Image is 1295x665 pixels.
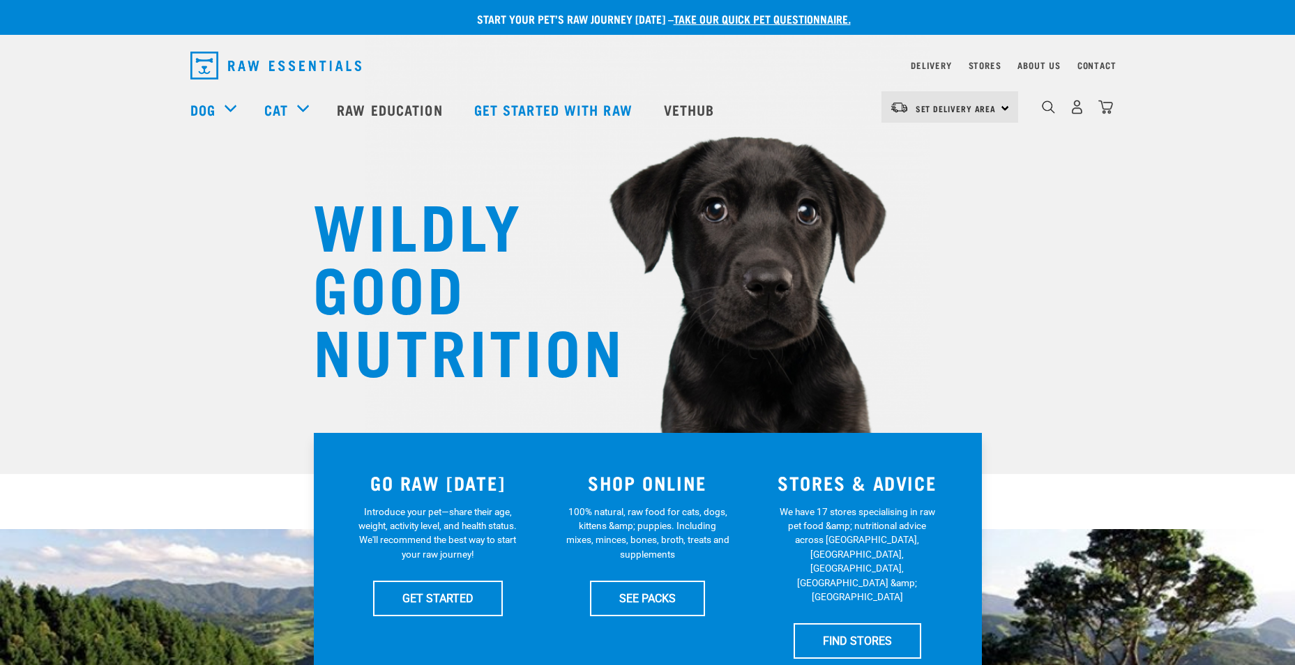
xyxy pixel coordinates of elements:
[674,15,851,22] a: take our quick pet questionnaire.
[460,82,650,137] a: Get started with Raw
[356,505,520,562] p: Introduce your pet—share their age, weight, activity level, and health status. We'll recommend th...
[1070,100,1084,114] img: user.png
[190,99,215,120] a: Dog
[323,82,460,137] a: Raw Education
[566,505,729,562] p: 100% natural, raw food for cats, dogs, kittens &amp; puppies. Including mixes, minces, bones, bro...
[190,52,361,79] img: Raw Essentials Logo
[794,623,921,658] a: FIND STORES
[775,505,939,604] p: We have 17 stores specialising in raw pet food &amp; nutritional advice across [GEOGRAPHIC_DATA],...
[1077,63,1116,68] a: Contact
[911,63,951,68] a: Delivery
[650,82,732,137] a: Vethub
[890,101,909,114] img: van-moving.png
[1017,63,1060,68] a: About Us
[264,99,288,120] a: Cat
[551,472,744,494] h3: SHOP ONLINE
[342,472,535,494] h3: GO RAW [DATE]
[916,106,997,111] span: Set Delivery Area
[179,46,1116,85] nav: dropdown navigation
[969,63,1001,68] a: Stores
[1098,100,1113,114] img: home-icon@2x.png
[1042,100,1055,114] img: home-icon-1@2x.png
[761,472,954,494] h3: STORES & ADVICE
[313,192,592,380] h1: WILDLY GOOD NUTRITION
[373,581,503,616] a: GET STARTED
[590,581,705,616] a: SEE PACKS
